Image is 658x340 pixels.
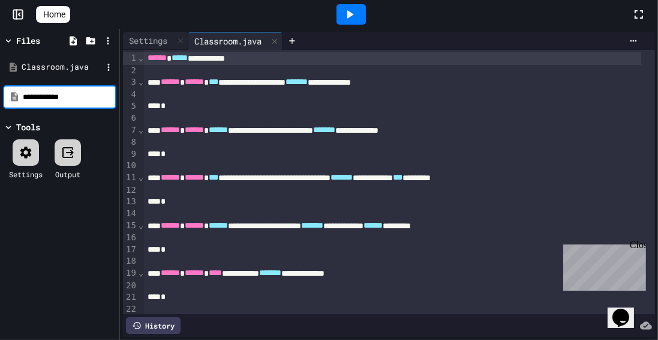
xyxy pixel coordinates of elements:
[123,244,138,256] div: 17
[608,292,646,328] iframe: chat widget
[123,65,138,77] div: 2
[123,208,138,220] div: 14
[36,6,70,23] a: Home
[558,240,646,291] iframe: chat widget
[188,32,283,50] div: Classroom.java
[123,267,138,280] div: 19
[123,124,138,137] div: 7
[188,35,268,47] div: Classroom.java
[126,317,181,334] div: History
[123,172,138,184] div: 11
[138,125,144,135] span: Fold line
[123,184,138,196] div: 12
[55,169,80,180] div: Output
[123,291,138,303] div: 21
[138,172,144,182] span: Fold line
[22,61,102,73] div: Classroom.java
[123,255,138,267] div: 18
[123,34,173,47] div: Settings
[123,196,138,208] div: 13
[16,121,40,133] div: Tools
[138,53,144,62] span: Fold line
[123,160,138,172] div: 10
[5,5,83,76] div: Chat with us now!Close
[123,52,138,65] div: 1
[123,112,138,124] div: 6
[123,220,138,232] div: 15
[138,268,144,278] span: Fold line
[123,148,138,160] div: 9
[123,136,138,148] div: 8
[16,34,40,47] div: Files
[138,77,144,87] span: Fold line
[123,280,138,292] div: 20
[123,303,138,315] div: 22
[9,169,43,180] div: Settings
[123,32,188,50] div: Settings
[123,100,138,112] div: 5
[123,232,138,244] div: 16
[123,89,138,101] div: 4
[138,220,144,230] span: Fold line
[123,76,138,89] div: 3
[43,8,65,20] span: Home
